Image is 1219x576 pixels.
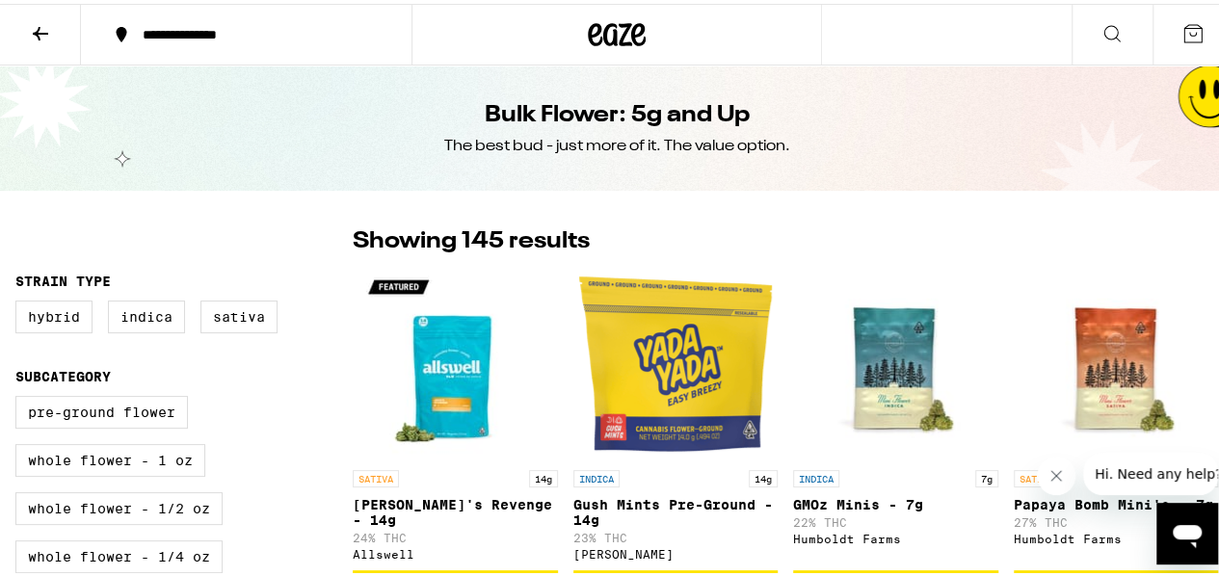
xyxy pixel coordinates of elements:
[579,264,772,457] img: Yada Yada - Gush Mints Pre-Ground - 14g
[15,365,111,380] legend: Subcategory
[573,493,779,524] p: Gush Mints Pre-Ground - 14g
[1083,449,1218,491] iframe: Message from company
[353,528,558,540] p: 24% THC
[749,466,778,484] p: 14g
[573,544,779,557] div: [PERSON_NAME]
[15,537,223,569] label: Whole Flower - 1/4 oz
[353,493,558,524] p: [PERSON_NAME]'s Revenge - 14g
[1020,264,1212,457] img: Humboldt Farms - Papaya Bomb Mini's - 7g
[573,264,779,566] a: Open page for Gush Mints Pre-Ground - 14g from Yada Yada
[15,392,188,425] label: Pre-ground Flower
[15,488,223,521] label: Whole Flower - 1/2 oz
[353,544,558,557] div: Allswell
[1014,529,1219,541] div: Humboldt Farms
[975,466,998,484] p: 7g
[1014,264,1219,566] a: Open page for Papaya Bomb Mini's - 7g from Humboldt Farms
[444,132,790,153] div: The best bud - just more of it. The value option.
[793,466,839,484] p: INDICA
[1014,512,1219,525] p: 27% THC
[353,466,399,484] p: SATIVA
[15,440,205,473] label: Whole Flower - 1 oz
[358,264,551,457] img: Allswell - Jack's Revenge - 14g
[15,270,111,285] legend: Strain Type
[353,264,558,566] a: Open page for Jack's Revenge - 14g from Allswell
[1014,466,1060,484] p: SATIVA
[793,493,998,509] p: GMOz Minis - 7g
[799,264,992,457] img: Humboldt Farms - GMOz Minis - 7g
[793,529,998,541] div: Humboldt Farms
[573,466,620,484] p: INDICA
[12,13,139,29] span: Hi. Need any help?
[573,528,779,540] p: 23% THC
[1037,453,1075,491] iframe: Close message
[485,95,750,128] h1: Bulk Flower: 5g and Up
[108,297,185,329] label: Indica
[15,297,93,329] label: Hybrid
[793,512,998,525] p: 22% THC
[200,297,278,329] label: Sativa
[793,264,998,566] a: Open page for GMOz Minis - 7g from Humboldt Farms
[353,222,590,254] p: Showing 145 results
[1156,499,1218,561] iframe: Button to launch messaging window
[1014,493,1219,509] p: Papaya Bomb Mini's - 7g
[529,466,558,484] p: 14g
